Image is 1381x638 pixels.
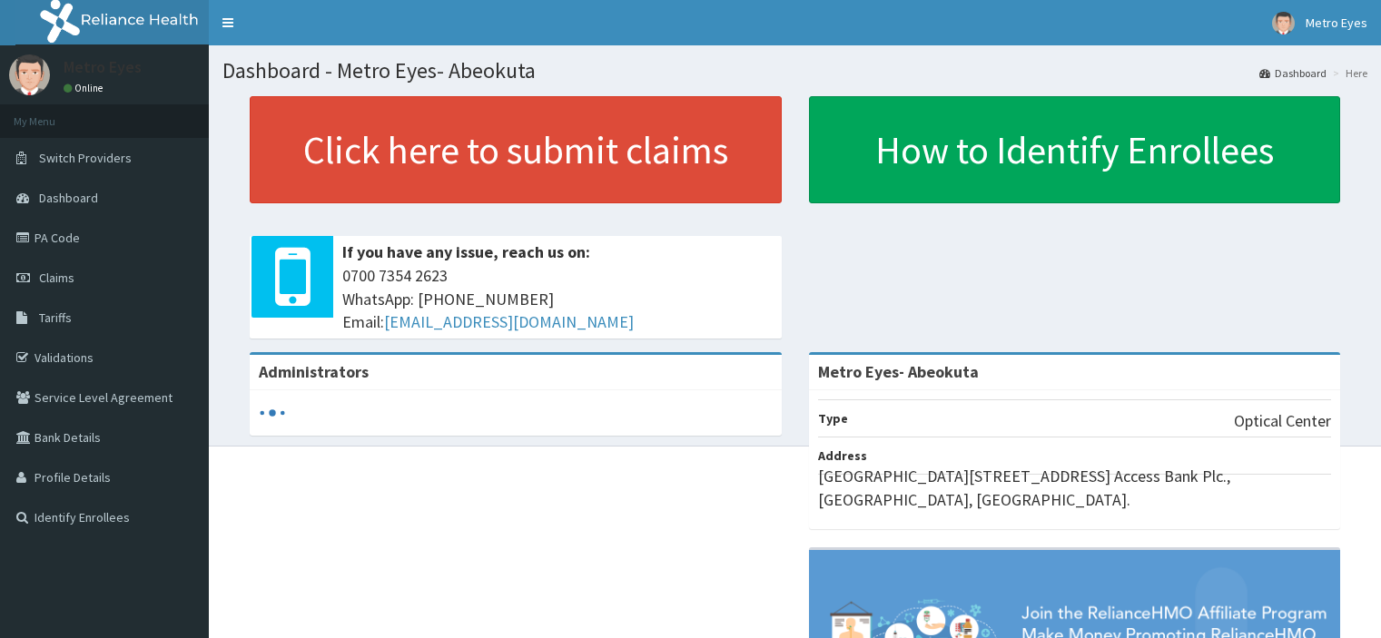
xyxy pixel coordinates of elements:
span: 0700 7354 2623 WhatsApp: [PHONE_NUMBER] Email: [342,264,773,334]
span: Switch Providers [39,150,132,166]
a: How to Identify Enrollees [809,96,1341,203]
img: User Image [9,54,50,95]
span: Tariffs [39,309,72,326]
a: Online [64,82,107,94]
span: Claims [39,270,74,286]
p: [GEOGRAPHIC_DATA][STREET_ADDRESS] Access Bank Plc., [GEOGRAPHIC_DATA], [GEOGRAPHIC_DATA]. [818,465,1332,511]
b: Address [818,447,867,464]
svg: audio-loading [259,399,286,427]
b: If you have any issue, reach us on: [342,241,590,262]
a: Click here to submit claims [250,96,782,203]
p: Metro Eyes [64,59,142,75]
span: Metro Eyes [1306,15,1367,31]
b: Type [818,410,848,427]
b: Administrators [259,361,369,382]
a: [EMAIL_ADDRESS][DOMAIN_NAME] [384,311,634,332]
h1: Dashboard - Metro Eyes- Abeokuta [222,59,1367,83]
span: Dashboard [39,190,98,206]
a: Dashboard [1259,65,1327,81]
p: Optical Center [1234,409,1331,433]
img: User Image [1272,12,1295,34]
strong: Metro Eyes- Abeokuta [818,361,979,382]
li: Here [1328,65,1367,81]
